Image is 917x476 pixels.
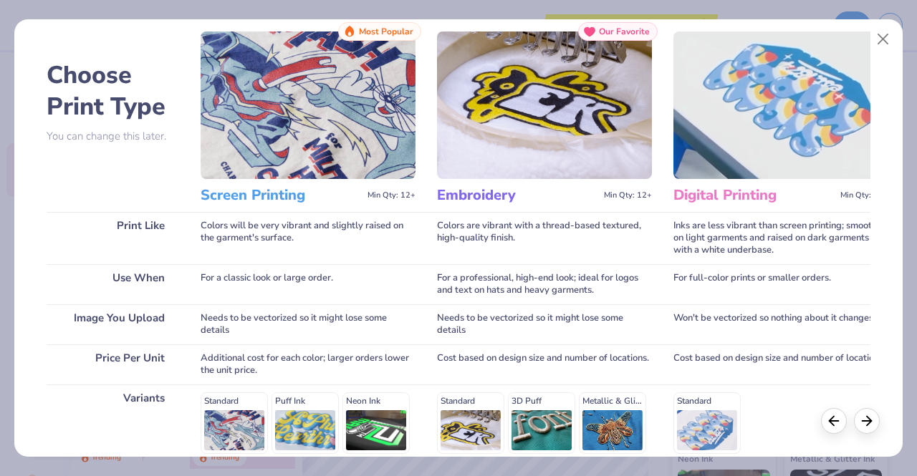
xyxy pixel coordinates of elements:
div: Additional cost for each color; larger orders lower the unit price. [201,344,416,384]
div: Needs to be vectorized so it might lose some details [201,304,416,344]
div: Image You Upload [47,304,179,344]
h2: Choose Print Type [47,59,179,122]
div: Colors will be very vibrant and slightly raised on the garment's surface. [201,212,416,264]
div: Use When [47,264,179,304]
span: Min Qty: 12+ [368,190,416,200]
button: Close [870,26,897,53]
div: For a professional, high-end look; ideal for logos and text on hats and heavy garments. [437,264,652,304]
p: You can change this later. [47,130,179,142]
img: Embroidery [437,31,652,179]
span: Min Qty: 12+ [840,190,888,200]
span: Min Qty: 12+ [604,190,652,200]
img: Digital Printing [673,31,888,179]
div: Needs to be vectorized so it might lose some details [437,304,652,344]
div: Colors are vibrant with a thread-based textured, high-quality finish. [437,212,652,264]
div: For a classic look or large order. [201,264,416,304]
div: Inks are less vibrant than screen printing; smooth on light garments and raised on dark garments ... [673,212,888,264]
div: Cost based on design size and number of locations. [673,344,888,384]
span: Most Popular [359,26,413,37]
img: Screen Printing [201,31,416,179]
h3: Digital Printing [673,186,835,205]
div: Won't be vectorized so nothing about it changes [673,304,888,344]
div: Cost based on design size and number of locations. [437,344,652,384]
div: Price Per Unit [47,344,179,384]
h3: Screen Printing [201,186,362,205]
div: For full-color prints or smaller orders. [673,264,888,304]
div: Print Like [47,212,179,264]
span: Our Favorite [599,26,650,37]
h3: Embroidery [437,186,598,205]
